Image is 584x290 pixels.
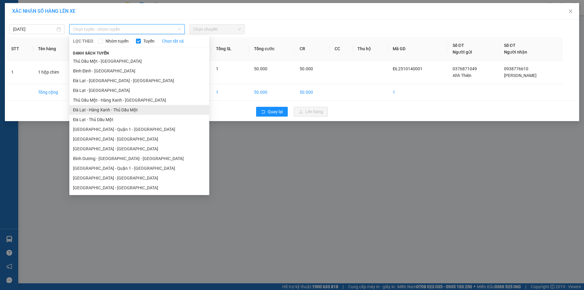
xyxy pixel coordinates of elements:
button: rollbackQuay lại [256,107,288,117]
td: 1 [6,61,33,84]
button: uploadLên hàng [294,107,328,117]
span: XÁC NHẬN SỐ HÀNG LÊN XE [12,8,75,14]
li: VP [GEOGRAPHIC_DATA] [3,26,42,46]
span: 0376871049 [453,66,477,71]
span: 50.000 [300,66,313,71]
li: Đà Lạt ơi [3,3,88,15]
span: Danh sách tuyến [69,51,113,56]
span: environment [42,34,46,38]
td: 50.000 [295,84,330,101]
th: Thu hộ [353,37,388,61]
th: CR [295,37,330,61]
span: 0938776610 [504,66,528,71]
li: [GEOGRAPHIC_DATA] - Quận 1 - [GEOGRAPHIC_DATA] [69,163,209,173]
td: 1 [388,84,447,101]
li: VP VP Bình Dương [42,26,81,33]
th: Tổng SL [211,37,249,61]
button: Close [562,3,579,20]
td: Tổng cộng [33,84,79,101]
li: [GEOGRAPHIC_DATA] - [GEOGRAPHIC_DATA] [69,173,209,183]
li: Đà Lạt - [GEOGRAPHIC_DATA] [69,86,209,95]
td: 1 hộp chim [33,61,79,84]
span: Chọn chuyến [193,25,241,34]
span: Người gửi [453,50,472,54]
li: Đà Lạt - [GEOGRAPHIC_DATA] - [GEOGRAPHIC_DATA] [69,76,209,86]
th: Mã GD [388,37,447,61]
span: Nhóm tuyến [103,38,131,44]
span: Số ĐT [504,43,516,48]
th: Tên hàng [33,37,79,61]
li: Thủ Dầu Một - [GEOGRAPHIC_DATA] [69,56,209,66]
li: Bình Dương - [GEOGRAPHIC_DATA] - [GEOGRAPHIC_DATA] [69,154,209,163]
li: [GEOGRAPHIC_DATA] - [GEOGRAPHIC_DATA] [69,183,209,193]
span: close [568,9,573,14]
th: STT [6,37,33,61]
span: ĐL2510140001 [393,66,422,71]
td: 50.000 [249,84,294,101]
td: 1 [211,84,249,101]
span: Người nhận [504,50,527,54]
span: down [178,27,181,31]
span: Số ĐT [453,43,464,48]
span: 1 [216,66,218,71]
th: Tổng cước [249,37,294,61]
span: 50.000 [254,66,267,71]
b: Bãi xe số 24 Dx036, PPhú Mỹ, TPThủ Dầu [42,33,74,52]
span: Chọn tuyến - nhóm tuyến [73,25,181,34]
span: rollback [261,110,265,114]
li: Thủ Dầu Một - Hàng Xanh - [GEOGRAPHIC_DATA] [69,95,209,105]
li: [GEOGRAPHIC_DATA] - Quận 1 - [GEOGRAPHIC_DATA] [69,124,209,134]
input: 14/10/2025 [13,26,55,33]
li: Đà Lạt - Hàng Xanh - Thủ Dầu Một [69,105,209,115]
span: Quay lại [268,108,283,115]
li: Bình Định - [GEOGRAPHIC_DATA] [69,66,209,76]
li: Đà Lạt - Thủ Dầu Một [69,115,209,124]
span: Ahh Thiên [453,73,471,78]
span: LỌC THEO [73,38,93,44]
li: [GEOGRAPHIC_DATA] - [GEOGRAPHIC_DATA] [69,134,209,144]
th: CC [330,37,353,61]
span: Tuyến [141,38,157,44]
a: Chọn tất cả [162,38,184,44]
span: [PERSON_NAME] [504,73,537,78]
li: [GEOGRAPHIC_DATA] - [GEOGRAPHIC_DATA] [69,144,209,154]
